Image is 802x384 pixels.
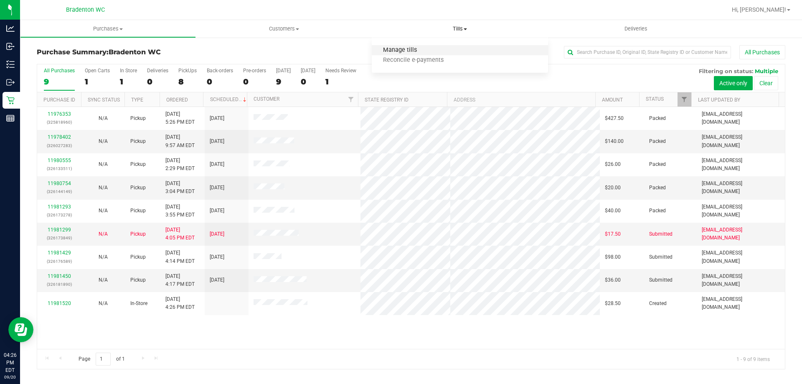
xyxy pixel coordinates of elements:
button: All Purchases [739,45,785,59]
span: Reconcile e-payments [372,57,455,64]
span: [DATE] [210,114,224,122]
span: [DATE] 2:29 PM EDT [165,157,195,173]
span: $17.50 [605,230,621,238]
p: (326173278) [42,211,76,219]
span: [DATE] 4:14 PM EDT [165,249,195,265]
span: Pickup [130,253,146,261]
span: $427.50 [605,114,624,122]
div: Deliveries [147,68,168,74]
button: Active only [714,76,753,90]
span: [DATE] 4:17 PM EDT [165,272,195,288]
div: PickUps [178,68,197,74]
span: Not Applicable [99,254,108,260]
button: N/A [99,300,108,308]
button: N/A [99,253,108,261]
button: N/A [99,230,108,238]
span: [EMAIL_ADDRESS][DOMAIN_NAME] [702,110,780,126]
div: Back-orders [207,68,233,74]
div: Pre-orders [243,68,266,74]
span: [DATE] [210,207,224,215]
span: Packed [649,207,666,215]
p: 09/20 [4,374,16,380]
span: Packed [649,160,666,168]
span: [DATE] 4:05 PM EDT [165,226,195,242]
button: Clear [754,76,778,90]
div: All Purchases [44,68,75,74]
span: Hi, [PERSON_NAME]! [732,6,786,13]
a: Type [131,97,143,103]
a: 11980754 [48,181,71,186]
div: In Store [120,68,137,74]
button: N/A [99,114,108,122]
th: Address [447,92,595,107]
span: [DATE] 3:55 PM EDT [165,203,195,219]
span: Not Applicable [99,138,108,144]
div: Open Carts [85,68,110,74]
p: (326027283) [42,142,76,150]
span: [DATE] [210,184,224,192]
span: [DATE] [210,160,224,168]
span: Bradenton WC [109,48,161,56]
span: [EMAIL_ADDRESS][DOMAIN_NAME] [702,157,780,173]
a: Tills Manage tills Reconcile e-payments [372,20,548,38]
inline-svg: Analytics [6,24,15,33]
span: [EMAIL_ADDRESS][DOMAIN_NAME] [702,295,780,311]
p: (326176589) [42,257,76,265]
button: N/A [99,207,108,215]
button: N/A [99,184,108,192]
span: 1 - 9 of 9 items [730,353,777,365]
span: $36.00 [605,276,621,284]
span: [EMAIL_ADDRESS][DOMAIN_NAME] [702,180,780,196]
span: [DATE] 5:26 PM EDT [165,110,195,126]
p: (325818960) [42,118,76,126]
button: N/A [99,137,108,145]
span: Tills [372,25,548,33]
div: 0 [243,77,266,86]
inline-svg: Inbound [6,42,15,51]
span: Not Applicable [99,161,108,167]
span: Bradenton WC [66,6,105,13]
span: [EMAIL_ADDRESS][DOMAIN_NAME] [702,249,780,265]
a: Purchase ID [43,97,75,103]
a: Last Updated By [698,97,740,103]
span: Multiple [755,68,778,74]
span: [DATE] 3:04 PM EDT [165,180,195,196]
span: [DATE] [210,253,224,261]
a: State Registry ID [365,97,409,103]
span: Deliveries [613,25,659,33]
div: [DATE] [276,68,291,74]
span: Pickup [130,160,146,168]
span: Not Applicable [99,115,108,121]
span: Not Applicable [99,185,108,191]
p: (326181890) [42,280,76,288]
span: [EMAIL_ADDRESS][DOMAIN_NAME] [702,226,780,242]
span: In-Store [130,300,147,308]
div: 9 [276,77,291,86]
a: Customer [254,96,279,102]
span: [EMAIL_ADDRESS][DOMAIN_NAME] [702,272,780,288]
span: Pickup [130,230,146,238]
span: Packed [649,184,666,192]
span: Packed [649,137,666,145]
span: Filtering on status: [699,68,753,74]
a: Sync Status [88,97,120,103]
a: 11976353 [48,111,71,117]
span: [EMAIL_ADDRESS][DOMAIN_NAME] [702,133,780,149]
a: Status [646,96,664,102]
span: Pickup [130,137,146,145]
inline-svg: Inventory [6,60,15,69]
span: [DATE] [210,230,224,238]
a: 11981450 [48,273,71,279]
span: $98.00 [605,253,621,261]
span: Pickup [130,207,146,215]
span: Submitted [649,230,673,238]
span: Page of 1 [71,353,132,366]
span: Not Applicable [99,231,108,237]
p: 04:26 PM EDT [4,351,16,374]
span: Submitted [649,276,673,284]
a: 11980555 [48,158,71,163]
span: Not Applicable [99,300,108,306]
div: 0 [147,77,168,86]
a: Deliveries [548,20,724,38]
span: Pickup [130,114,146,122]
